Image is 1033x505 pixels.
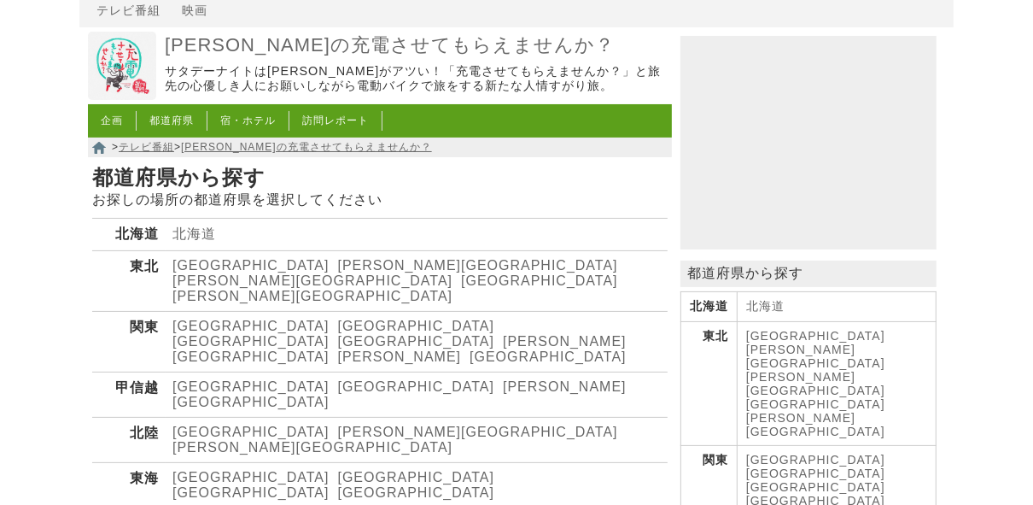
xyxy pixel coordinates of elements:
[172,470,330,484] a: [GEOGRAPHIC_DATA]
[461,273,618,288] a: [GEOGRAPHIC_DATA]
[681,322,738,446] th: 東北
[746,453,885,467] a: [GEOGRAPHIC_DATA]
[172,334,627,364] a: [PERSON_NAME][GEOGRAPHIC_DATA]
[338,334,495,349] a: [GEOGRAPHIC_DATA]
[746,299,785,313] a: 北海道
[92,373,166,418] th: 甲信越
[92,418,166,463] th: 北陸
[338,319,495,333] a: [GEOGRAPHIC_DATA]
[338,349,462,364] a: [PERSON_NAME]
[338,485,495,500] a: [GEOGRAPHIC_DATA]
[119,141,174,153] a: テレビ番組
[681,292,738,322] th: 北海道
[746,480,885,494] a: [GEOGRAPHIC_DATA]
[172,289,452,303] a: [PERSON_NAME][GEOGRAPHIC_DATA]
[746,329,885,343] a: [GEOGRAPHIC_DATA]
[172,379,330,394] a: [GEOGRAPHIC_DATA]
[172,258,330,273] a: [GEOGRAPHIC_DATA]
[88,138,672,157] nav: > >
[165,33,668,58] a: [PERSON_NAME]の充電させてもらえませんか？
[338,470,495,484] a: [GEOGRAPHIC_DATA]
[181,141,432,153] a: [PERSON_NAME]の充電させてもらえませんか？
[172,425,330,439] a: [GEOGRAPHIC_DATA]
[96,3,160,17] a: テレビ番組
[92,164,668,191] h1: 都道府県から探す
[470,349,627,364] a: [GEOGRAPHIC_DATA]
[165,64,668,94] p: サタデーナイトは[PERSON_NAME]がアツい！「充電させてもらえませんか？」と旅先の心優しき人にお願いしながら電動バイクで旅をする新たな人情すがり旅。
[101,115,123,126] a: 企画
[680,36,937,250] iframe: Advertisement
[172,485,330,500] a: [GEOGRAPHIC_DATA]
[182,3,207,17] a: 映画
[172,273,452,288] a: [PERSON_NAME][GEOGRAPHIC_DATA]
[92,312,166,373] th: 関東
[680,261,937,287] p: 都道府県から探す
[746,370,885,397] a: [PERSON_NAME][GEOGRAPHIC_DATA]
[302,115,369,126] a: 訪問レポート
[172,379,627,409] a: [PERSON_NAME][GEOGRAPHIC_DATA]
[92,251,166,312] th: 東北
[746,467,885,480] a: [GEOGRAPHIC_DATA]
[88,88,156,103] a: 出川哲朗の充電させてもらえませんか？
[338,425,618,439] a: [PERSON_NAME][GEOGRAPHIC_DATA]
[172,440,452,455] a: [PERSON_NAME][GEOGRAPHIC_DATA]
[92,191,668,209] p: お探しの場所の都道府県を選択してください
[149,115,194,126] a: 都道府県
[338,258,618,273] a: [PERSON_NAME][GEOGRAPHIC_DATA]
[92,219,166,251] th: 北海道
[338,379,495,394] a: [GEOGRAPHIC_DATA]
[172,226,216,241] a: 北海道
[88,32,156,100] img: 出川哲朗の充電させてもらえませんか？
[746,343,885,370] a: [PERSON_NAME][GEOGRAPHIC_DATA]
[172,334,330,349] a: [GEOGRAPHIC_DATA]
[172,319,330,333] a: [GEOGRAPHIC_DATA]
[746,397,885,411] a: [GEOGRAPHIC_DATA]
[746,411,885,438] a: [PERSON_NAME][GEOGRAPHIC_DATA]
[220,115,276,126] a: 宿・ホテル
